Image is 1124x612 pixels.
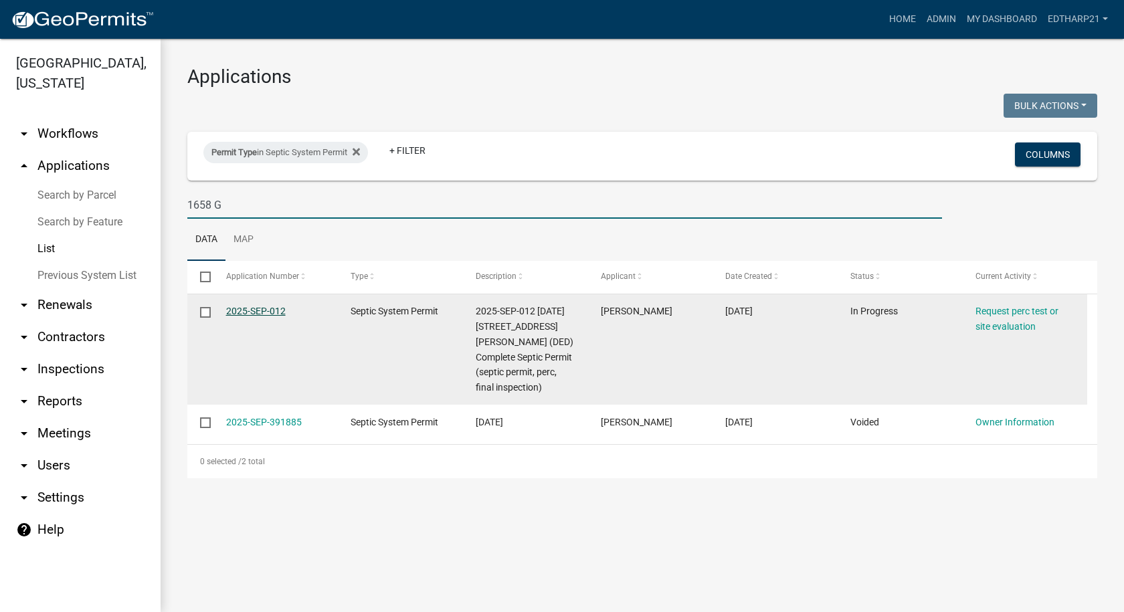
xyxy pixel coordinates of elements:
datatable-header-cell: Application Number [213,261,338,293]
i: arrow_drop_up [16,158,32,174]
datatable-header-cell: Current Activity [962,261,1087,293]
a: My Dashboard [961,7,1042,32]
a: Data [187,219,225,262]
datatable-header-cell: Description [463,261,588,293]
a: Map [225,219,262,262]
datatable-header-cell: Date Created [713,261,838,293]
span: Andrew Hudnell [601,306,672,316]
datatable-header-cell: Type [338,261,463,293]
span: Permit Type [211,147,257,157]
i: arrow_drop_down [16,490,32,506]
i: arrow_drop_down [16,126,32,142]
span: Andrew Hudnell [601,417,672,427]
i: arrow_drop_down [16,329,32,345]
span: Applicant [601,272,636,281]
a: 2025-SEP-391885 [226,417,302,427]
div: in Septic System Permit [203,142,368,163]
span: 0 selected / [200,457,242,466]
span: Current Activity [975,272,1031,281]
span: 03/19/2025 [476,417,503,427]
datatable-header-cell: Applicant [587,261,713,293]
div: 2 total [187,445,1097,478]
span: In Progress [850,306,898,316]
a: Request perc test or site evaluation [975,306,1058,332]
i: arrow_drop_down [16,297,32,313]
span: Description [476,272,517,281]
i: arrow_drop_down [16,361,32,377]
button: Bulk Actions [1004,94,1097,118]
i: help [16,522,32,538]
span: Date Created [725,272,772,281]
span: Type [351,272,368,281]
a: + Filter [379,138,436,163]
span: Voided [850,417,879,427]
a: EdTharp21 [1042,7,1113,32]
a: Admin [921,7,961,32]
span: 03/20/2025 [725,306,753,316]
button: Columns [1015,142,1081,167]
span: Status [850,272,874,281]
span: Septic System Permit [351,417,438,427]
h3: Applications [187,66,1097,88]
span: 03/19/2025 [725,417,753,427]
datatable-header-cell: Select [187,261,213,293]
datatable-header-cell: Status [838,261,963,293]
a: 2025-SEP-012 [226,306,286,316]
a: Owner Information [975,417,1054,427]
i: arrow_drop_down [16,457,32,474]
span: Application Number [226,272,299,281]
i: arrow_drop_down [16,425,32,441]
input: Search for applications [187,191,942,219]
i: arrow_drop_down [16,393,32,409]
span: 2025-SEP-012 03/20/2025 1658 G AVE 088328254100001 Kersey, JoAnn M (DED) Complete Septic Permit (... [476,306,573,393]
a: Home [884,7,921,32]
span: Septic System Permit [351,306,438,316]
